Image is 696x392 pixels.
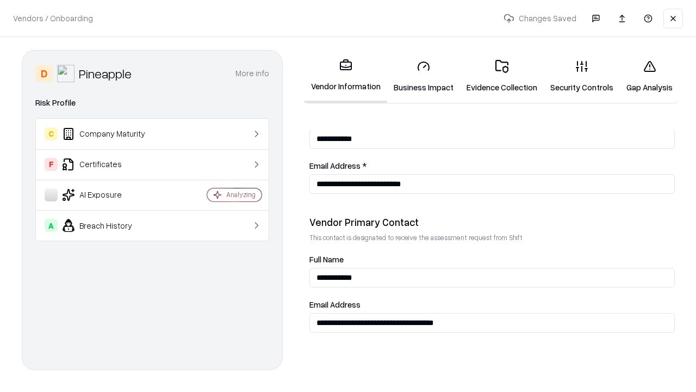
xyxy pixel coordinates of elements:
[35,96,269,109] div: Risk Profile
[309,233,675,242] p: This contact is designated to receive the assessment request from Shift
[544,51,620,102] a: Security Controls
[309,216,675,229] div: Vendor Primary Contact
[309,301,675,309] label: Email Address
[45,158,58,171] div: F
[304,50,387,103] a: Vendor Information
[79,65,132,82] div: Pineapple
[45,188,175,201] div: AI Exposure
[35,65,53,82] div: D
[45,127,175,140] div: Company Maturity
[13,13,93,24] p: Vendors / Onboarding
[387,51,460,102] a: Business Impact
[620,51,679,102] a: Gap Analysis
[226,190,256,199] div: Analyzing
[499,8,581,28] p: Changes Saved
[45,219,175,232] div: Breach History
[309,162,675,170] label: Email Address *
[460,51,544,102] a: Evidence Collection
[57,65,74,82] img: Pineapple
[45,127,58,140] div: C
[309,255,675,264] label: Full Name
[45,158,175,171] div: Certificates
[45,219,58,232] div: A
[235,64,269,83] button: More info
